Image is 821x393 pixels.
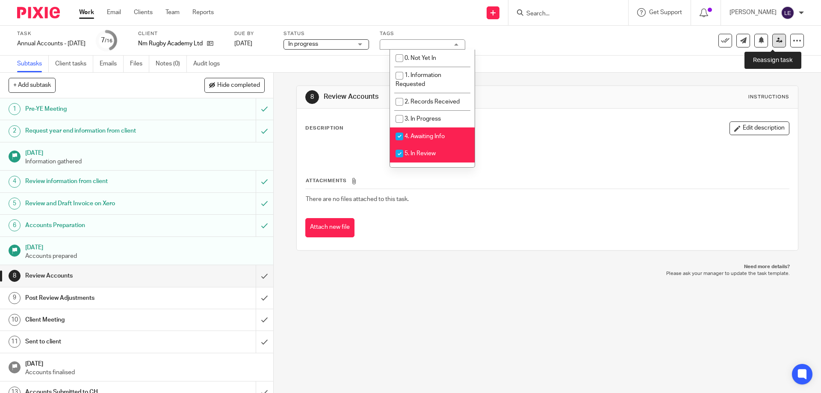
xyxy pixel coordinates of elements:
a: Files [130,56,149,72]
div: Annual Accounts - April 2025 [17,39,86,48]
a: Emails [100,56,124,72]
span: 2. Records Received [405,99,460,105]
h1: [DATE] [25,241,265,252]
h1: [DATE] [25,147,265,157]
span: 5. In Review [405,151,436,157]
span: [DATE] [234,41,252,47]
span: In progress [288,41,318,47]
button: Hide completed [204,78,265,92]
button: Attach new file [305,218,354,237]
a: Team [165,8,180,17]
h1: Review Accounts [25,269,173,282]
div: 10 [9,314,21,326]
h1: Review and Draft Invoice on Xero [25,197,173,210]
button: Edit description [729,121,789,135]
label: Due by [234,30,273,37]
div: 1 [9,103,21,115]
p: Nm Rugby Academy Ltd [138,39,203,48]
div: 4 [9,176,21,188]
p: Information gathered [25,157,265,166]
span: Hide completed [217,82,260,89]
label: Task [17,30,86,37]
span: Get Support [649,9,682,15]
span: 1. Information Requested [396,72,441,87]
div: Annual Accounts - [DATE] [17,39,86,48]
div: 5 [9,198,21,210]
div: 8 [305,90,319,104]
span: There are no files attached to this task. [306,196,409,202]
a: Email [107,8,121,17]
h1: Client Meeting [25,313,173,326]
span: Attachments [306,178,347,183]
h1: Post Review Adjustments [25,292,173,304]
div: 8 [9,270,21,282]
label: Client [138,30,224,37]
h1: Review information from client [25,175,173,188]
label: Status [284,30,369,37]
button: + Add subtask [9,78,56,92]
span: 3. In Progress [405,116,441,122]
h1: Pre-YE Meeting [25,103,173,115]
div: Instructions [748,94,789,100]
span: 0. Not Yet In [405,55,436,61]
div: 6 [9,219,21,231]
span: 4. Awaiting Info [405,133,445,139]
div: 7 [101,35,112,45]
a: Audit logs [193,56,226,72]
p: Please ask your manager to update the task template. [305,270,789,277]
img: svg%3E [781,6,794,20]
a: Subtasks [17,56,49,72]
a: Work [79,8,94,17]
h1: Review Accounts [324,92,566,101]
h1: [DATE] [25,358,265,368]
small: /16 [105,38,112,43]
div: 9 [9,292,21,304]
p: Accounts prepared [25,252,265,260]
p: Description [305,125,343,132]
img: Pixie [17,7,60,18]
a: Clients [134,8,153,17]
p: [PERSON_NAME] [729,8,777,17]
h1: Request year end information from client [25,124,173,137]
p: Accounts finalised [25,368,265,377]
p: Need more details? [305,263,789,270]
a: Client tasks [55,56,93,72]
a: Notes (0) [156,56,187,72]
div: 11 [9,336,21,348]
input: Search [526,10,602,18]
h1: Accounts Preparation [25,219,173,232]
a: Reports [192,8,214,17]
h1: Sent to client [25,335,173,348]
div: 2 [9,125,21,137]
label: Tags [380,30,465,37]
